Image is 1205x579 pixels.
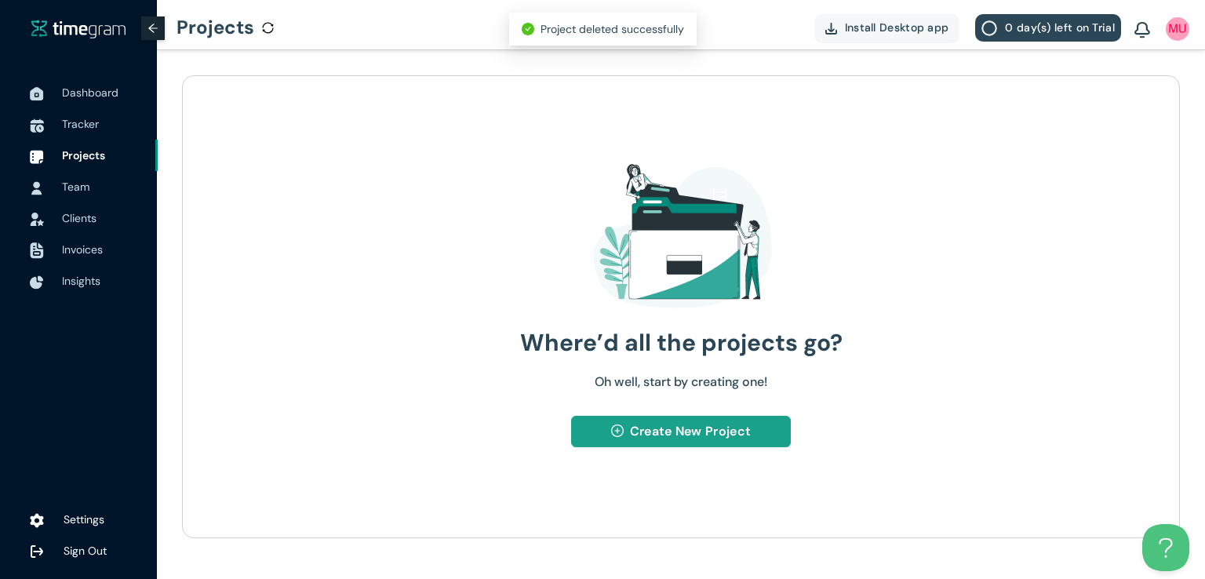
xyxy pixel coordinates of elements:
[1142,524,1189,571] iframe: Toggle Customer Support
[64,512,104,526] span: Settings
[520,362,843,402] h1: Oh well, start by creating one!
[541,22,684,36] span: Project deleted successfully
[62,117,99,131] span: Tracker
[581,159,781,323] img: EmptyIcon
[31,19,126,38] a: timegram
[975,14,1121,42] button: 0 day(s) left on Trial
[30,213,44,226] img: InvoiceIcon
[1166,17,1189,41] img: UserIcon
[147,23,158,34] span: arrow-left
[30,150,44,164] img: ProjectIcon
[31,20,126,38] img: timegram
[30,544,44,559] img: logOut.ca60ddd252d7bab9102ea2608abe0238.svg
[825,23,837,35] img: DownloadApp
[62,242,103,257] span: Invoices
[30,87,44,101] img: DashboardIcon
[522,23,534,35] span: check-circle
[62,148,105,162] span: Projects
[30,513,44,529] img: settings.78e04af822cf15d41b38c81147b09f22.svg
[30,275,44,289] img: InsightsIcon
[62,274,100,288] span: Insights
[62,180,89,194] span: Team
[64,544,107,558] span: Sign Out
[1134,22,1150,39] img: BellIcon
[845,19,949,36] span: Install Desktop app
[30,242,44,259] img: InvoiceIcon
[571,416,790,447] button: plus-circleCreate New Project
[814,14,960,42] button: Install Desktop app
[630,421,751,441] span: Create New Project
[30,181,44,195] img: UserIcon
[62,86,118,100] span: Dashboard
[30,118,44,133] img: TimeTrackerIcon
[1005,19,1115,36] span: 0 day(s) left on Trial
[177,4,254,51] h1: Projects
[262,22,274,34] span: sync
[611,424,624,439] span: plus-circle
[520,323,843,362] h1: Where’d all the projects go?
[62,211,96,225] span: Clients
